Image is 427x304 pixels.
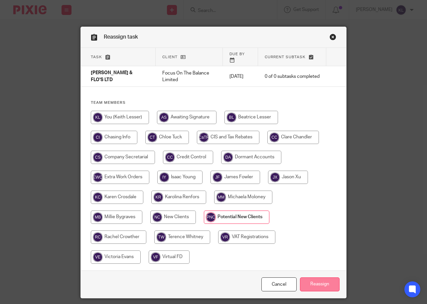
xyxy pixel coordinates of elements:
span: Due by [229,52,245,56]
span: [PERSON_NAME] & FLO'S LTD [91,71,132,82]
a: Close this dialog window [330,34,336,43]
input: Reassign [300,277,340,292]
h4: Team members [91,100,336,105]
p: Focus On The Balance Limited [162,70,216,83]
span: Task [91,55,102,59]
span: Client [162,55,178,59]
a: Close this dialog window [261,277,297,292]
td: 0 of 0 subtasks completed [258,66,326,87]
p: [DATE] [229,73,251,80]
span: Reassign task [104,34,138,40]
span: Current subtask [265,55,306,59]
